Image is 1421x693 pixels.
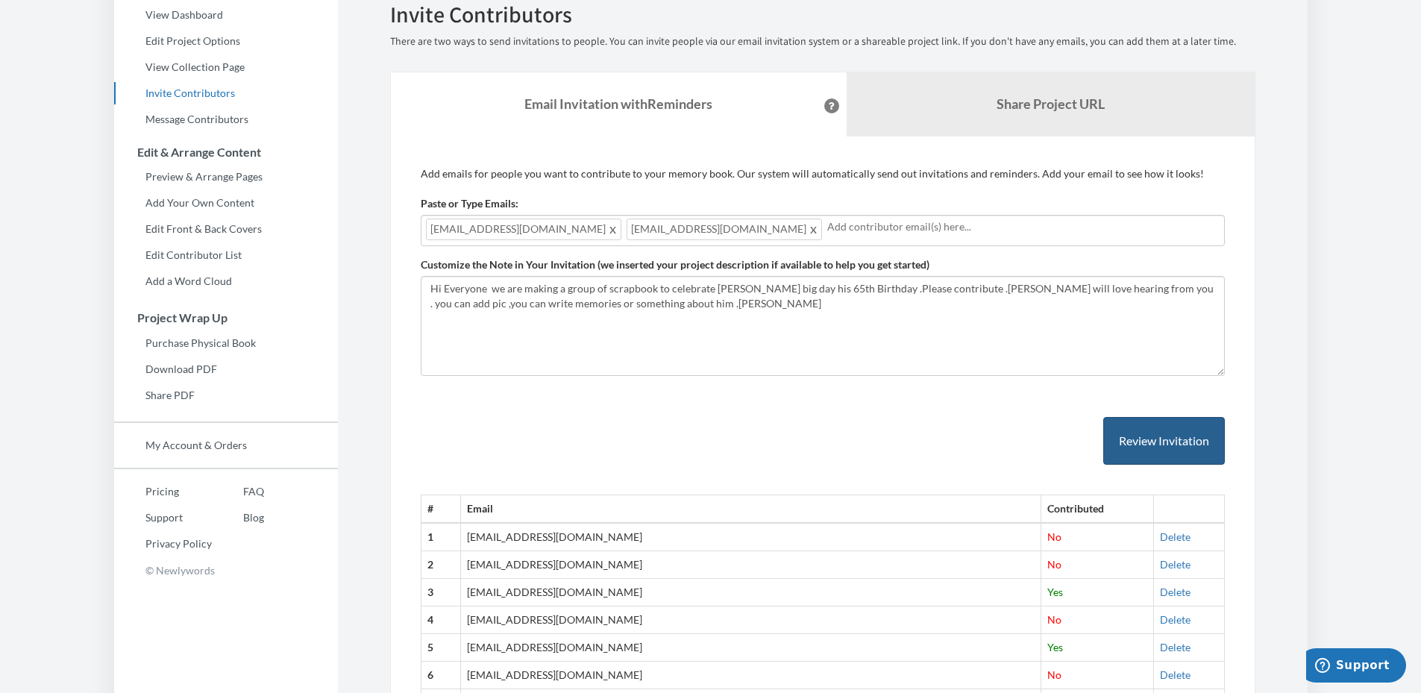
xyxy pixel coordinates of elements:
[461,634,1041,662] td: [EMAIL_ADDRESS][DOMAIN_NAME]
[421,523,461,551] th: 1
[1103,417,1225,465] button: Review Invitation
[421,606,461,634] th: 4
[461,579,1041,606] td: [EMAIL_ADDRESS][DOMAIN_NAME]
[1047,530,1061,543] span: No
[1047,641,1063,653] span: Yes
[1047,558,1061,571] span: No
[421,166,1225,181] p: Add emails for people you want to contribute to your memory book. Our system will automatically s...
[114,507,212,529] a: Support
[114,480,212,503] a: Pricing
[1047,613,1061,626] span: No
[114,332,338,354] a: Purchase Physical Book
[114,56,338,78] a: View Collection Page
[461,495,1041,523] th: Email
[115,311,338,324] h3: Project Wrap Up
[827,219,1220,235] input: Add contributor email(s) here...
[461,523,1041,551] td: [EMAIL_ADDRESS][DOMAIN_NAME]
[114,559,338,582] p: © Newlywords
[524,95,712,112] strong: Email Invitation with Reminders
[390,34,1255,49] p: There are two ways to send invitations to people. You can invite people via our email invitation ...
[115,145,338,159] h3: Edit & Arrange Content
[1160,586,1191,598] a: Delete
[421,551,461,579] th: 2
[1160,641,1191,653] a: Delete
[114,244,338,266] a: Edit Contributor List
[114,166,338,188] a: Preview & Arrange Pages
[114,30,338,52] a: Edit Project Options
[212,507,264,529] a: Blog
[461,551,1041,579] td: [EMAIL_ADDRESS][DOMAIN_NAME]
[461,606,1041,634] td: [EMAIL_ADDRESS][DOMAIN_NAME]
[421,276,1225,376] textarea: Hi Everyone we are making a group of scrapbook to celebrate [PERSON_NAME] big day his 65th Birthd...
[461,662,1041,689] td: [EMAIL_ADDRESS][DOMAIN_NAME]
[426,219,621,240] span: [EMAIL_ADDRESS][DOMAIN_NAME]
[114,82,338,104] a: Invite Contributors
[421,634,461,662] th: 5
[1041,495,1154,523] th: Contributed
[421,257,929,272] label: Customize the Note in Your Invitation (we inserted your project description if available to help ...
[390,2,1255,27] h2: Invite Contributors
[114,108,338,131] a: Message Contributors
[114,434,338,457] a: My Account & Orders
[1160,668,1191,681] a: Delete
[1047,586,1063,598] span: Yes
[114,218,338,240] a: Edit Front & Back Covers
[421,579,461,606] th: 3
[1160,613,1191,626] a: Delete
[1160,530,1191,543] a: Delete
[421,196,518,211] label: Paste or Type Emails:
[114,384,338,407] a: Share PDF
[1160,558,1191,571] a: Delete
[114,270,338,292] a: Add a Word Cloud
[114,533,212,555] a: Privacy Policy
[114,4,338,26] a: View Dashboard
[212,480,264,503] a: FAQ
[421,495,461,523] th: #
[114,358,338,380] a: Download PDF
[1306,648,1406,686] iframe: Opens a widget where you can chat to one of our agents
[997,95,1105,112] b: Share Project URL
[114,192,338,214] a: Add Your Own Content
[627,219,822,240] span: [EMAIL_ADDRESS][DOMAIN_NAME]
[421,662,461,689] th: 6
[1047,668,1061,681] span: No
